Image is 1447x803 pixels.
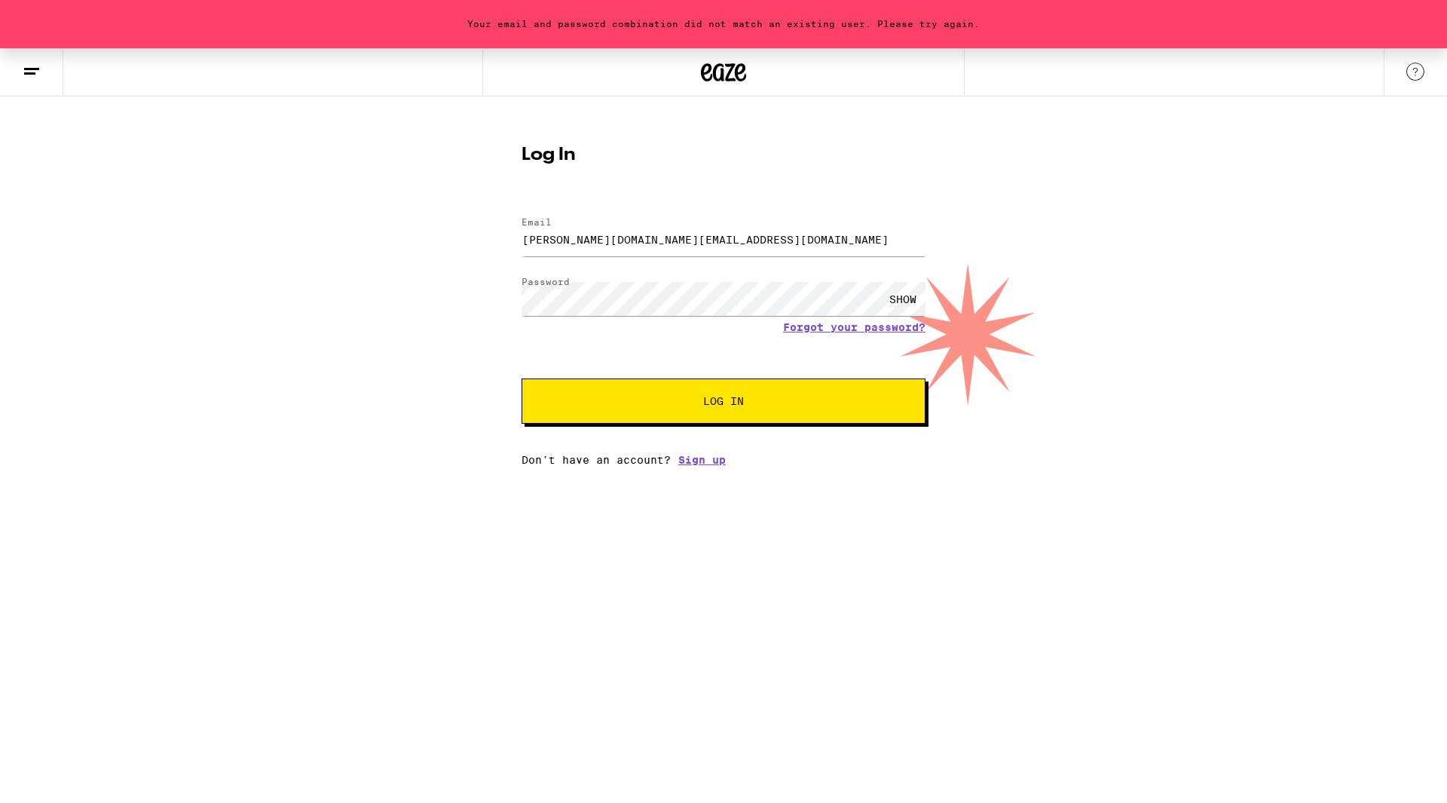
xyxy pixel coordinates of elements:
a: Forgot your password? [783,321,925,333]
div: Don't have an account? [522,454,925,466]
div: SHOW [880,282,925,316]
span: Help [34,11,65,24]
label: Password [522,277,570,287]
span: Log In [703,396,744,406]
a: Sign up [678,454,726,466]
label: Email [522,217,552,227]
h1: Log In [522,146,925,164]
input: Email [522,222,925,256]
button: Log In [522,379,925,424]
